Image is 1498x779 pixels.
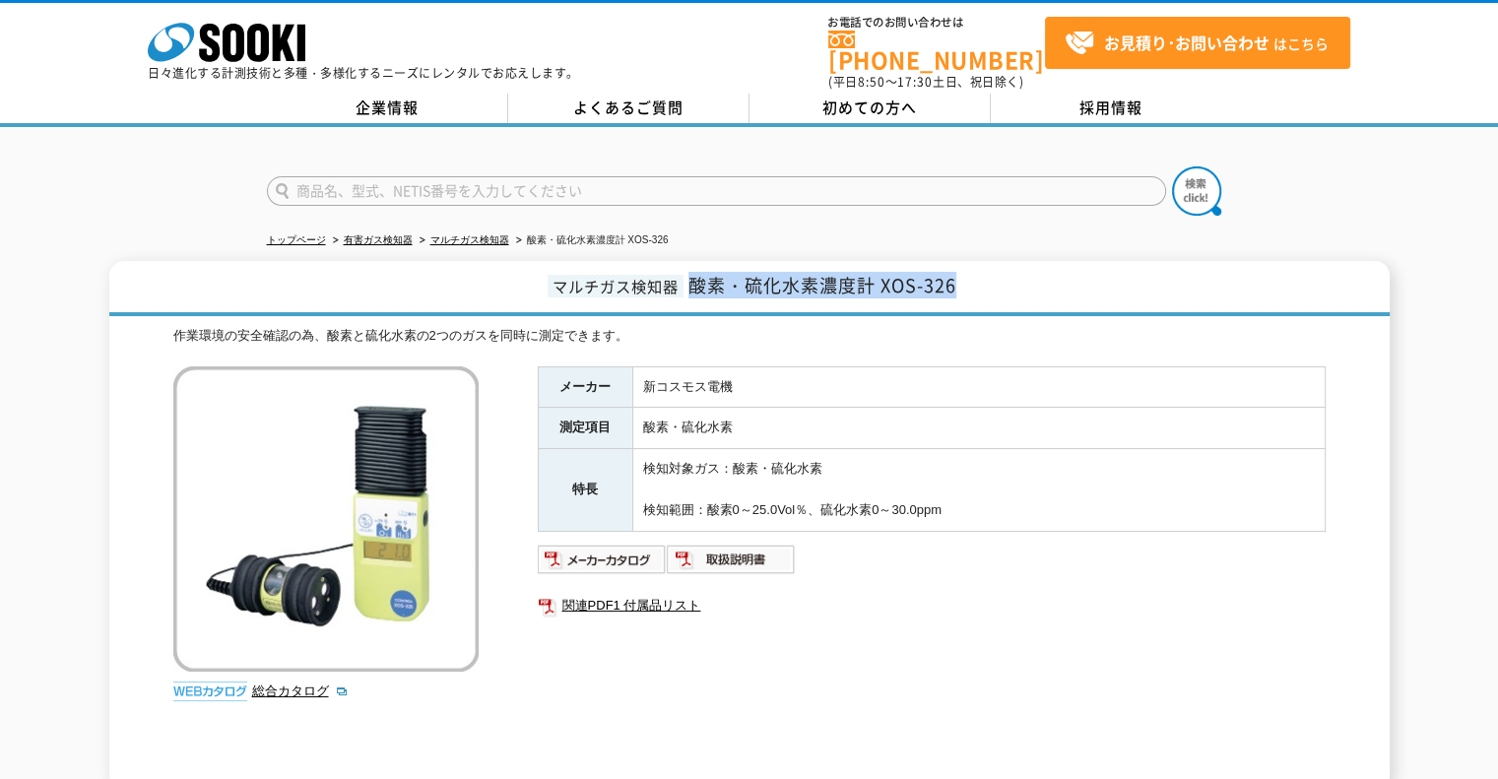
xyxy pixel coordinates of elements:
img: メーカーカタログ [538,544,667,575]
span: 8:50 [858,73,885,91]
td: 検知対象ガス：酸素・硫化水素 検知範囲：酸素0～25.0Vol％、硫化水素0～30.0ppm [632,449,1325,531]
img: 酸素・硫化水素濃度計 XOS-326 [173,366,479,672]
td: 新コスモス電機 [632,366,1325,408]
a: トップページ [267,234,326,245]
span: はこちら [1065,29,1329,58]
a: お見積り･お問い合わせはこちら [1045,17,1350,69]
a: メーカーカタログ [538,556,667,571]
th: メーカー [538,366,632,408]
div: 作業環境の安全確認の為、酸素と硫化水素の2つのガスを同時に測定できます。 [173,326,1326,347]
span: お電話でのお問い合わせは [828,17,1045,29]
a: マルチガス検知器 [430,234,509,245]
span: 初めての方へ [822,97,917,118]
a: [PHONE_NUMBER] [828,31,1045,71]
span: 酸素・硫化水素濃度計 XOS-326 [688,272,956,298]
th: 測定項目 [538,408,632,449]
input: 商品名、型式、NETIS番号を入力してください [267,176,1166,206]
img: btn_search.png [1172,166,1221,216]
strong: お見積り･お問い合わせ [1104,31,1270,54]
a: 採用情報 [991,94,1232,123]
img: webカタログ [173,682,247,701]
a: 初めての方へ [749,94,991,123]
a: 取扱説明書 [667,556,796,571]
a: 有害ガス検知器 [344,234,413,245]
span: 17:30 [897,73,933,91]
a: よくあるご質問 [508,94,749,123]
a: 企業情報 [267,94,508,123]
p: 日々進化する計測技術と多種・多様化するニーズにレンタルでお応えします。 [148,67,579,79]
img: 取扱説明書 [667,544,796,575]
span: (平日 ～ 土日、祝日除く) [828,73,1023,91]
span: マルチガス検知器 [548,275,684,297]
td: 酸素・硫化水素 [632,408,1325,449]
a: 総合カタログ [252,683,349,698]
a: 関連PDF1 付属品リスト [538,593,1326,618]
li: 酸素・硫化水素濃度計 XOS-326 [512,230,669,251]
th: 特長 [538,449,632,531]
